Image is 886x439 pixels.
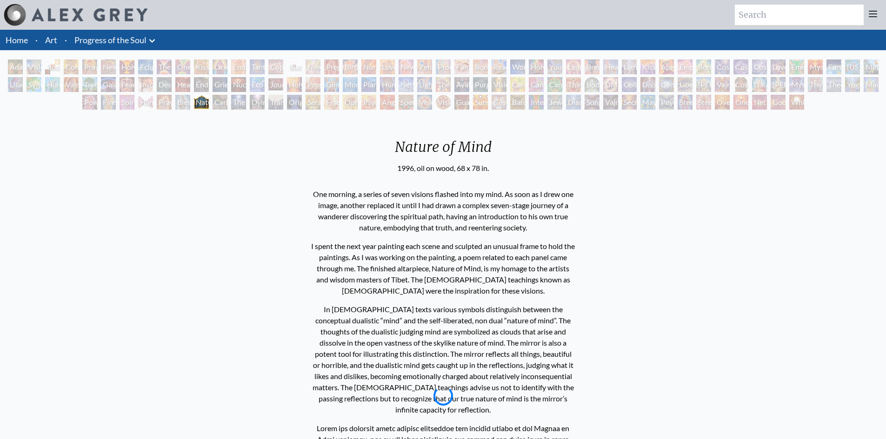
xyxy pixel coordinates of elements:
[585,59,600,74] div: Breathing
[640,95,655,110] div: Mayan Being
[120,77,134,92] div: Fear
[510,77,525,92] div: Cannabis Mudra
[311,237,575,300] p: I spent the next year painting each scene and sculpted an unusual frame to hold the paintings. As...
[436,95,451,110] div: Vision Crystal Tondo
[808,77,823,92] div: The Seer
[640,59,655,74] div: Kiss of the [MEDICAL_DATA]
[696,77,711,92] div: [PERSON_NAME]
[157,59,172,74] div: The Kiss
[231,59,246,74] div: Embracing
[678,59,693,74] div: Empowerment
[194,59,209,74] div: Kissing
[175,95,190,110] div: Blessing Hand
[213,95,227,110] div: Caring
[510,59,525,74] div: Wonder
[622,95,637,110] div: Secret Writing Being
[380,77,395,92] div: Human Geometry
[492,59,506,74] div: Reading
[771,95,786,110] div: Godself
[120,59,134,74] div: Holy Grail
[101,95,116,110] div: Firewalking
[231,95,246,110] div: The Soul Finds It's Way
[454,77,469,92] div: Ayahuasca Visitation
[101,59,116,74] div: New Man New Woman
[8,59,23,74] div: Adam & Eve
[529,59,544,74] div: Holy Family
[733,77,748,92] div: Cosmic Christ
[417,77,432,92] div: Lightworker
[8,77,23,92] div: Lilacs
[138,59,153,74] div: Eclipse
[789,59,804,74] div: Emerald Grail
[82,77,97,92] div: Tree & Person
[231,77,246,92] div: Nuclear Crucifixion
[696,59,711,74] div: Bond
[32,30,41,50] li: ·
[845,77,860,92] div: Yogi & the Möbius Sphere
[138,95,153,110] div: Hands that See
[27,59,41,74] div: Visionary Origin of Language
[287,77,302,92] div: Holy Fire
[640,77,655,92] div: Dissectional Art for Tool's Lateralus CD
[436,77,451,92] div: The Shulgins and their Alchemical Angels
[566,59,581,74] div: Laughing Man
[64,77,79,92] div: Vajra Horse
[678,95,693,110] div: Steeplehead 1
[27,77,41,92] div: Symbiosis: Gall Wasp & Oak Tree
[287,95,302,110] div: Original Face
[585,95,600,110] div: Song of Vajra Being
[735,5,864,25] input: Search
[101,77,116,92] div: Gaia
[603,59,618,74] div: Healing
[678,77,693,92] div: Liberation Through Seeing
[343,59,358,74] div: Birth
[659,77,674,92] div: Deities & Demons Drinking from the Milky Pool
[380,59,395,74] div: Love Circuit
[715,77,730,92] div: Vajra Guru
[399,95,413,110] div: Spectral Lotus
[287,59,302,74] div: Buddha Embryo
[387,138,499,163] div: Nature of Mind
[6,35,28,45] a: Home
[436,59,451,74] div: Promise
[752,59,767,74] div: Cosmic Lovers
[510,95,525,110] div: Bardo Being
[808,59,823,74] div: Mysteriosa 2
[361,59,376,74] div: Nursing
[659,95,674,110] div: Peyote Being
[789,77,804,92] div: Mystic Eye
[715,95,730,110] div: Oversoul
[213,59,227,74] div: Ocean of Love Bliss
[454,95,469,110] div: Guardian of Infinite Vision
[311,300,575,419] p: In [DEMOGRAPHIC_DATA] texts various symbols distinguish between the conceptual dualistic “mind” a...
[622,77,637,92] div: Collective Vision
[864,77,879,92] div: Mudra
[566,95,581,110] div: Diamond Being
[250,77,265,92] div: Eco-Atlas
[306,95,320,110] div: Seraphic Transport Docking on the Third Eye
[733,95,748,110] div: One
[250,59,265,74] div: Tantra
[361,95,376,110] div: Psychomicrograph of a Fractal Paisley Cherub Feather Tip
[250,95,265,110] div: Dying
[547,59,562,74] div: Young & Old
[845,59,860,74] div: [US_STATE] Song
[603,95,618,110] div: Vajra Being
[306,59,320,74] div: Newborn
[864,59,879,74] div: Metamorphosis
[343,95,358,110] div: Ophanic Eyelash
[138,77,153,92] div: Insomnia
[324,59,339,74] div: Pregnancy
[157,95,172,110] div: Praying Hands
[45,59,60,74] div: Body, Mind, Spirit
[175,77,190,92] div: Headache
[64,59,79,74] div: Contemplation
[529,77,544,92] div: Cannabis Sutra
[529,95,544,110] div: Interbeing
[61,30,71,50] li: ·
[473,59,488,74] div: Boo-boo
[547,77,562,92] div: Cannabacchus
[380,95,395,110] div: Angel Skin
[473,95,488,110] div: Sunyata
[771,77,786,92] div: [PERSON_NAME]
